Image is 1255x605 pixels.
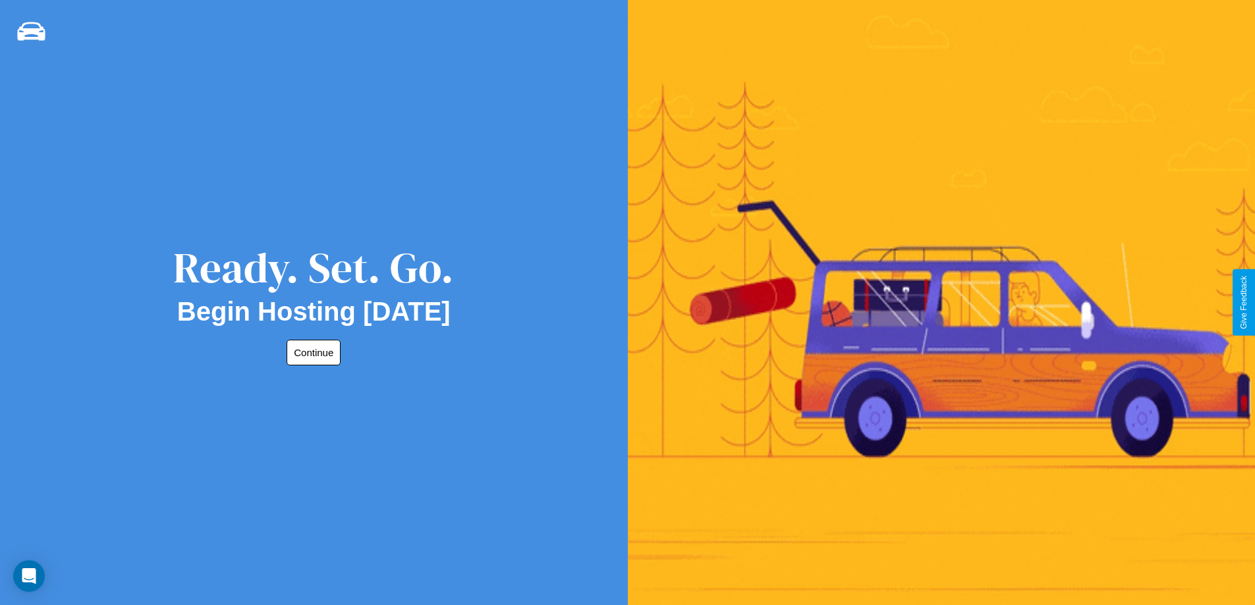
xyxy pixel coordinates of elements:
button: Continue [287,340,341,365]
div: Ready. Set. Go. [173,238,454,297]
h2: Begin Hosting [DATE] [177,297,451,327]
div: Open Intercom Messenger [13,560,45,592]
div: Give Feedback [1239,276,1248,329]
